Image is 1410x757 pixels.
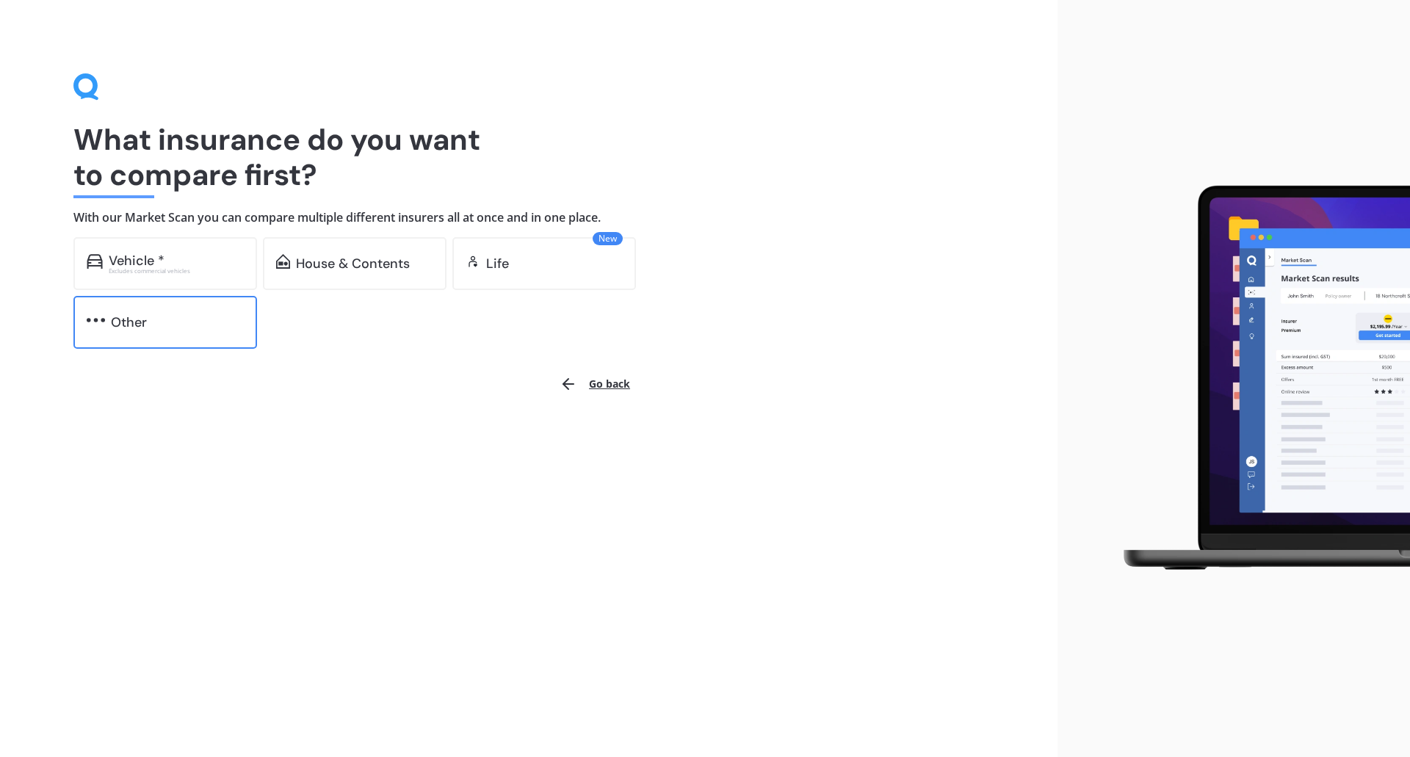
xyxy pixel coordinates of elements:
img: home-and-contents.b802091223b8502ef2dd.svg [276,254,290,269]
div: Life [486,256,509,271]
button: Go back [551,366,639,402]
div: House & Contents [296,256,410,271]
h1: What insurance do you want to compare first? [73,122,984,192]
h4: With our Market Scan you can compare multiple different insurers all at once and in one place. [73,210,984,225]
div: Vehicle * [109,253,164,268]
img: laptop.webp [1102,177,1410,581]
img: life.f720d6a2d7cdcd3ad642.svg [466,254,480,269]
span: New [593,232,623,245]
div: Other [111,315,147,330]
div: Excludes commercial vehicles [109,268,244,274]
img: car.f15378c7a67c060ca3f3.svg [87,254,103,269]
img: other.81dba5aafe580aa69f38.svg [87,313,105,327]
